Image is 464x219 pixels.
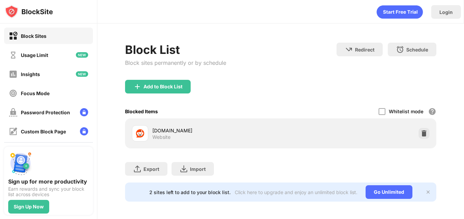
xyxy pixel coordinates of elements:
[8,178,89,185] div: Sign up for more productivity
[149,189,231,195] div: 2 sites left to add to your block list.
[8,151,33,175] img: push-signup.svg
[80,127,88,135] img: lock-menu.svg
[21,33,46,39] div: Block Sites
[9,127,17,136] img: customize-block-page-off.svg
[21,52,48,58] div: Usage Limit
[8,186,89,197] div: Earn rewards and sync your block list across devices
[21,90,50,96] div: Focus Mode
[9,89,17,98] img: focus-off.svg
[152,127,281,134] div: [DOMAIN_NAME]
[136,129,144,137] img: favicons
[9,108,17,117] img: password-protection-off.svg
[21,129,66,134] div: Custom Block Page
[9,51,17,59] img: time-usage-off.svg
[76,52,88,58] img: new-icon.svg
[5,5,53,18] img: logo-blocksite.svg
[9,70,17,78] img: insights-off.svg
[144,166,159,172] div: Export
[14,204,44,209] div: Sign Up Now
[80,108,88,116] img: lock-menu.svg
[235,189,357,195] div: Click here to upgrade and enjoy an unlimited block list.
[439,9,453,15] div: Login
[125,108,158,114] div: Blocked Items
[152,134,170,140] div: Website
[76,71,88,77] img: new-icon.svg
[366,185,412,199] div: Go Unlimited
[21,71,40,77] div: Insights
[406,47,428,53] div: Schedule
[21,109,70,115] div: Password Protection
[190,166,206,172] div: Import
[389,108,423,114] div: Whitelist mode
[377,5,423,19] div: animation
[144,84,182,89] div: Add to Block List
[125,43,226,57] div: Block List
[125,59,226,66] div: Block sites permanently or by schedule
[355,47,374,53] div: Redirect
[425,189,431,195] img: x-button.svg
[9,32,17,40] img: block-on.svg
